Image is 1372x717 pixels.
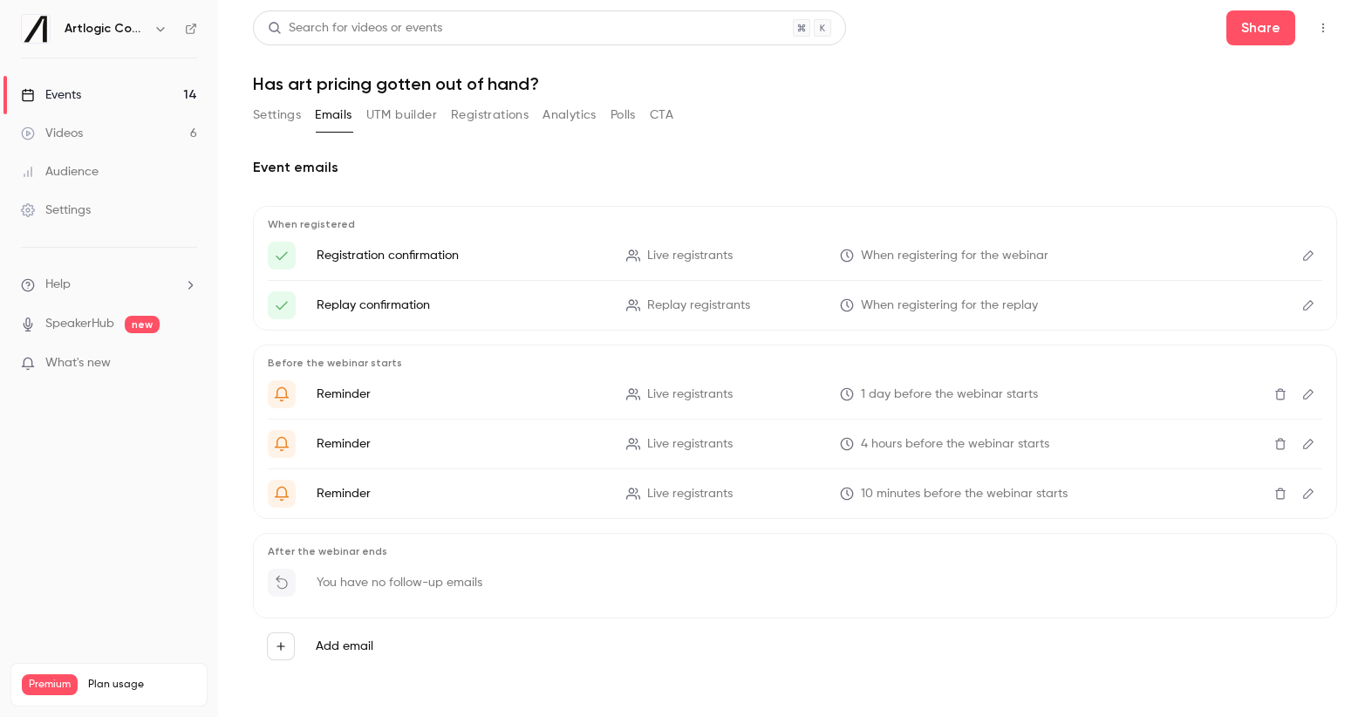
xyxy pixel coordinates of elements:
[647,435,733,454] span: Live registrants
[317,297,605,314] p: Replay confirmation
[253,73,1337,94] h1: Has art pricing gotten out of hand?
[268,242,1322,270] li: Here's your access link to {{ event_name }}!
[22,15,50,43] img: Artlogic Connect 2025
[1294,291,1322,319] button: Edit
[268,356,1322,370] p: Before the webinar starts
[647,247,733,265] span: Live registrants
[125,316,160,333] span: new
[268,380,1322,408] li: Get Ready for '{{ event_name }}' tomorrow!
[316,638,373,655] label: Add email
[253,101,301,129] button: Settings
[317,574,482,591] p: You have no follow-up emails
[1294,480,1322,508] button: Edit
[45,276,71,294] span: Help
[21,163,99,181] div: Audience
[1294,430,1322,458] button: Edit
[861,247,1048,265] span: When registering for the webinar
[861,435,1049,454] span: 4 hours before the webinar starts
[1294,242,1322,270] button: Edit
[861,386,1038,404] span: 1 day before the webinar starts
[268,19,442,38] div: Search for videos or events
[647,386,733,404] span: Live registrants
[543,101,597,129] button: Analytics
[647,485,733,503] span: Live registrants
[861,485,1068,503] span: 10 minutes before the webinar starts
[317,435,605,453] p: Reminder
[21,125,83,142] div: Videos
[268,291,1322,319] li: Here's your access link to {{ event_name }}!
[1266,480,1294,508] button: Delete
[21,201,91,219] div: Settings
[317,485,605,502] p: Reminder
[1294,380,1322,408] button: Edit
[268,480,1322,508] li: {{ event_name }} is about to go live
[45,315,114,333] a: SpeakerHub
[268,544,1322,558] p: After the webinar ends
[317,247,605,264] p: Registration confirmation
[268,430,1322,458] li: {{ event_name }} is going live later today
[650,101,673,129] button: CTA
[253,157,1337,178] h2: Event emails
[317,386,605,403] p: Reminder
[1266,430,1294,458] button: Delete
[22,674,78,695] span: Premium
[21,86,81,104] div: Events
[88,678,196,692] span: Plan usage
[45,354,111,372] span: What's new
[1266,380,1294,408] button: Delete
[861,297,1038,315] span: When registering for the replay
[21,276,197,294] li: help-dropdown-opener
[1226,10,1295,45] button: Share
[65,20,147,38] h6: Artlogic Connect 2025
[176,356,197,372] iframe: Noticeable Trigger
[366,101,437,129] button: UTM builder
[451,101,529,129] button: Registrations
[268,217,1322,231] p: When registered
[611,101,636,129] button: Polls
[315,101,352,129] button: Emails
[647,297,750,315] span: Replay registrants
